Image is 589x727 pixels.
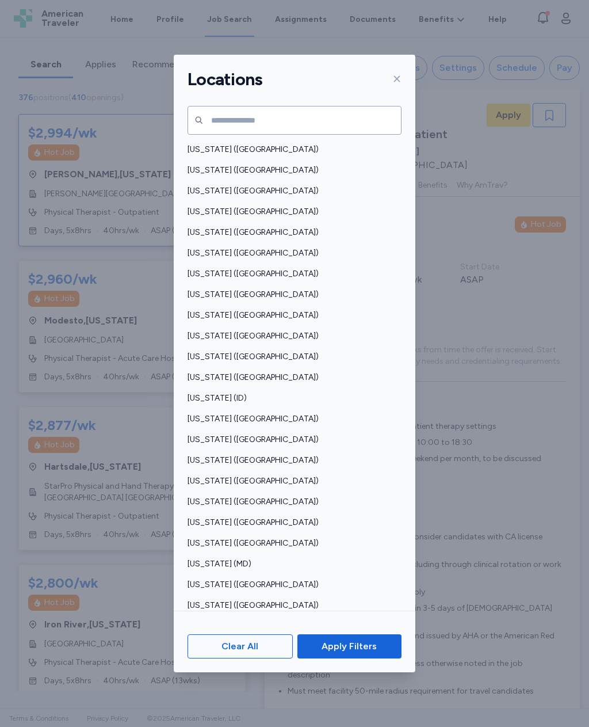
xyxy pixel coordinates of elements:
[188,68,262,90] h1: Locations
[322,640,377,653] span: Apply Filters
[188,393,395,404] span: [US_STATE] (ID)
[188,351,395,363] span: [US_STATE] ([GEOGRAPHIC_DATA])
[188,268,395,280] span: [US_STATE] ([GEOGRAPHIC_DATA])
[188,185,395,197] span: [US_STATE] ([GEOGRAPHIC_DATA])
[188,310,395,321] span: [US_STATE] ([GEOGRAPHIC_DATA])
[188,455,395,466] span: [US_STATE] ([GEOGRAPHIC_DATA])
[188,517,395,528] span: [US_STATE] ([GEOGRAPHIC_DATA])
[188,475,395,487] span: [US_STATE] ([GEOGRAPHIC_DATA])
[188,165,395,176] span: [US_STATE] ([GEOGRAPHIC_DATA])
[188,372,395,383] span: [US_STATE] ([GEOGRAPHIC_DATA])
[188,538,395,549] span: [US_STATE] ([GEOGRAPHIC_DATA])
[188,496,395,508] span: [US_STATE] ([GEOGRAPHIC_DATA])
[188,248,395,259] span: [US_STATE] ([GEOGRAPHIC_DATA])
[188,600,395,611] span: [US_STATE] ([GEOGRAPHIC_DATA])
[188,579,395,591] span: [US_STATE] ([GEOGRAPHIC_DATA])
[221,640,258,653] span: Clear All
[188,434,395,446] span: [US_STATE] ([GEOGRAPHIC_DATA])
[188,558,395,570] span: [US_STATE] (MD)
[188,413,395,425] span: [US_STATE] ([GEOGRAPHIC_DATA])
[188,144,395,155] span: [US_STATE] ([GEOGRAPHIC_DATA])
[188,330,395,342] span: [US_STATE] ([GEOGRAPHIC_DATA])
[188,227,395,238] span: [US_STATE] ([GEOGRAPHIC_DATA])
[188,289,395,300] span: [US_STATE] ([GEOGRAPHIC_DATA])
[188,634,293,659] button: Clear All
[188,206,395,218] span: [US_STATE] ([GEOGRAPHIC_DATA])
[297,634,401,659] button: Apply Filters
